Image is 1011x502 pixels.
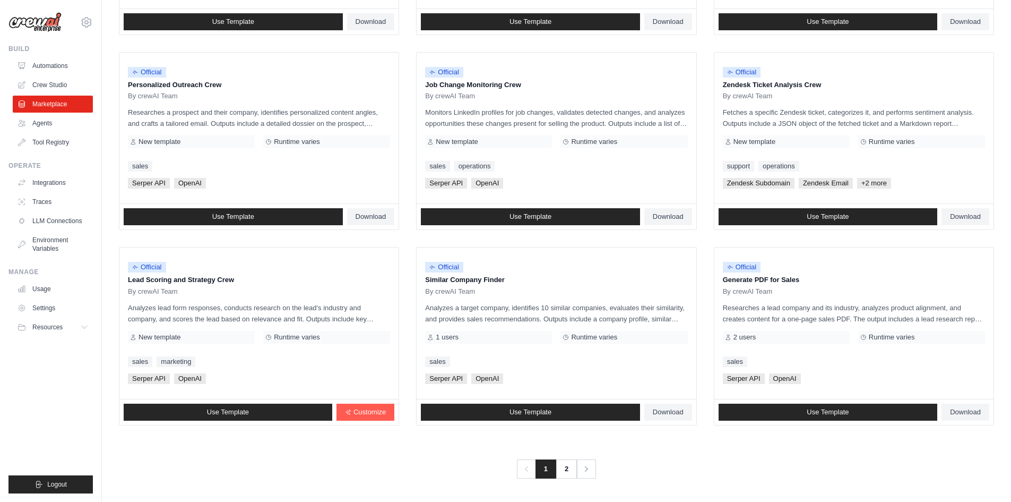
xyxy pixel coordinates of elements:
[336,404,394,421] a: Customize
[723,373,765,384] span: Serper API
[644,13,692,30] a: Download
[653,212,684,221] span: Download
[13,319,93,336] button: Resources
[950,18,981,26] span: Download
[509,408,551,416] span: Use Template
[8,475,93,494] button: Logout
[436,138,478,146] span: New template
[950,212,981,221] span: Download
[471,373,503,384] span: OpenAI
[723,178,794,189] span: Zendesk Subdomain
[356,18,386,26] span: Download
[425,161,450,172] a: sales
[274,333,320,342] span: Runtime varies
[128,356,152,367] a: sales
[13,57,93,74] a: Automations
[733,138,775,146] span: New template
[723,262,761,273] span: Official
[347,13,395,30] a: Download
[807,408,849,416] span: Use Template
[653,408,684,416] span: Download
[128,67,166,78] span: Official
[13,134,93,151] a: Tool Registry
[212,18,254,26] span: Use Template
[128,80,390,90] p: Personalized Outreach Crew
[353,408,386,416] span: Customize
[941,208,989,225] a: Download
[174,373,206,384] span: OpenAI
[128,302,390,325] p: Analyzes lead form responses, conducts research on the lead's industry and company, and scores th...
[8,268,93,276] div: Manage
[644,208,692,225] a: Download
[174,178,206,189] span: OpenAI
[425,107,687,129] p: Monitors LinkedIn profiles for job changes, validates detected changes, and analyzes opportunitie...
[425,178,467,189] span: Serper API
[207,408,249,416] span: Use Template
[274,138,320,146] span: Runtime varies
[807,18,849,26] span: Use Template
[807,212,849,221] span: Use Template
[425,373,467,384] span: Serper API
[723,80,985,90] p: Zendesk Ticket Analysis Crew
[425,92,475,100] span: By crewAI Team
[13,115,93,132] a: Agents
[509,18,551,26] span: Use Template
[653,18,684,26] span: Download
[425,275,687,285] p: Similar Company Finder
[869,138,915,146] span: Runtime varies
[47,480,67,489] span: Logout
[471,178,503,189] span: OpenAI
[723,275,985,285] p: Generate PDF for Sales
[941,13,989,30] a: Download
[571,333,617,342] span: Runtime varies
[13,300,93,317] a: Settings
[128,107,390,129] p: Researches a prospect and their company, identifies personalized content angles, and crafts a tai...
[421,13,640,30] a: Use Template
[139,333,180,342] span: New template
[13,232,93,257] a: Environment Variables
[723,302,985,325] p: Researches a lead company and its industry, analyzes product alignment, and creates content for a...
[13,193,93,210] a: Traces
[139,138,180,146] span: New template
[869,333,915,342] span: Runtime varies
[124,404,332,421] a: Use Template
[356,212,386,221] span: Download
[950,408,981,416] span: Download
[556,460,577,479] a: 2
[128,287,178,296] span: By crewAI Team
[13,96,93,113] a: Marketplace
[454,161,495,172] a: operations
[723,107,985,129] p: Fetches a specific Zendesk ticket, categorizes it, and performs sentiment analysis. Outputs inclu...
[13,174,93,191] a: Integrations
[425,67,463,78] span: Official
[723,67,761,78] span: Official
[124,208,343,225] a: Use Template
[425,262,463,273] span: Official
[8,45,93,53] div: Build
[509,212,551,221] span: Use Template
[347,208,395,225] a: Download
[157,356,195,367] a: marketing
[799,178,853,189] span: Zendesk Email
[425,356,450,367] a: sales
[535,460,556,479] span: 1
[32,323,63,331] span: Resources
[571,138,617,146] span: Runtime varies
[719,208,938,225] a: Use Template
[723,92,773,100] span: By crewAI Team
[723,356,747,367] a: sales
[425,302,687,325] p: Analyzes a target company, identifies 10 similar companies, evaluates their similarity, and provi...
[758,161,799,172] a: operations
[941,404,989,421] a: Download
[517,460,596,479] nav: Pagination
[124,13,343,30] a: Use Template
[128,178,170,189] span: Serper API
[421,208,640,225] a: Use Template
[212,212,254,221] span: Use Template
[128,161,152,172] a: sales
[13,212,93,229] a: LLM Connections
[421,404,640,421] a: Use Template
[425,287,475,296] span: By crewAI Team
[436,333,459,342] span: 1 users
[128,373,170,384] span: Serper API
